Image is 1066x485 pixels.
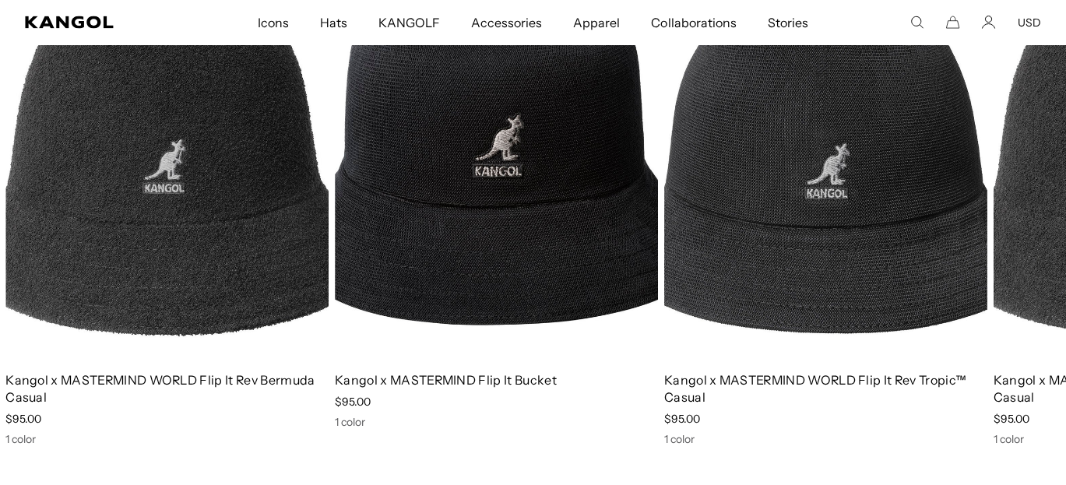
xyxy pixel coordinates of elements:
[994,413,1029,427] span: $95.00
[664,433,987,447] div: 1 color
[946,16,960,30] button: Cart
[335,416,658,430] div: 1 color
[5,413,41,427] span: $95.00
[5,372,329,406] p: Kangol x MASTERMIND WORLD Flip It Rev Bermuda Casual
[910,16,924,30] summary: Search here
[664,372,987,406] p: Kangol x MASTERMIND WORLD Flip It Rev Tropic™ Casual
[335,395,371,409] span: $95.00
[5,433,329,447] div: 1 color
[664,413,700,427] span: $95.00
[25,16,170,29] a: Kangol
[982,16,996,30] a: Account
[1018,16,1041,30] button: USD
[335,372,658,389] p: Kangol x MASTERMIND Flip It Bucket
